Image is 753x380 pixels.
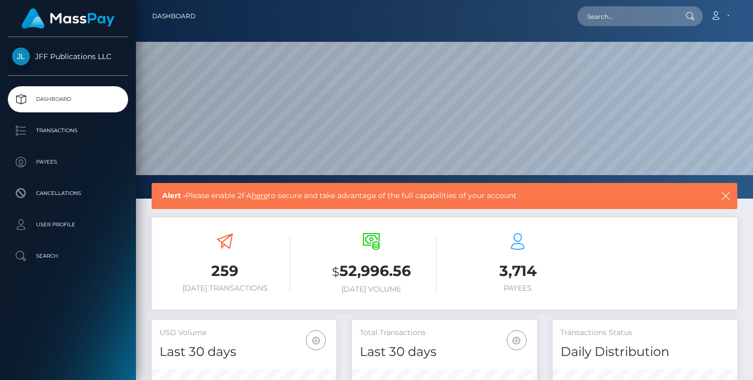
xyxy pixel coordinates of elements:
small: $ [332,264,339,279]
p: User Profile [12,217,124,233]
h4: Last 30 days [360,343,529,361]
h4: Last 30 days [159,343,328,361]
h3: 52,996.56 [306,261,437,282]
span: Please enable 2FA to secure and take advantage of the full capabilities of your account [162,190,665,201]
h3: 259 [159,261,290,281]
a: Payees [8,149,128,175]
a: here [252,191,268,200]
input: Search... [577,6,676,26]
a: Cancellations [8,180,128,206]
h4: Daily Distribution [561,343,729,361]
b: Alert - [162,191,186,200]
a: Search [8,243,128,269]
p: Search [12,248,124,264]
img: MassPay Logo [21,8,115,29]
a: Dashboard [8,86,128,112]
a: Transactions [8,118,128,144]
p: Cancellations [12,186,124,201]
h6: [DATE] Volume [306,285,437,294]
a: Dashboard [152,5,196,27]
p: Dashboard [12,91,124,107]
h6: [DATE] Transactions [159,284,290,293]
h5: Total Transactions [360,328,529,338]
p: Transactions [12,123,124,139]
h5: Transactions Status [561,328,729,338]
span: JFF Publications LLC [8,52,128,61]
h3: 3,714 [452,261,583,281]
img: JFF Publications LLC [12,48,30,65]
h6: Payees [452,284,583,293]
a: User Profile [8,212,128,238]
p: Payees [12,154,124,170]
h5: USD Volume [159,328,328,338]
